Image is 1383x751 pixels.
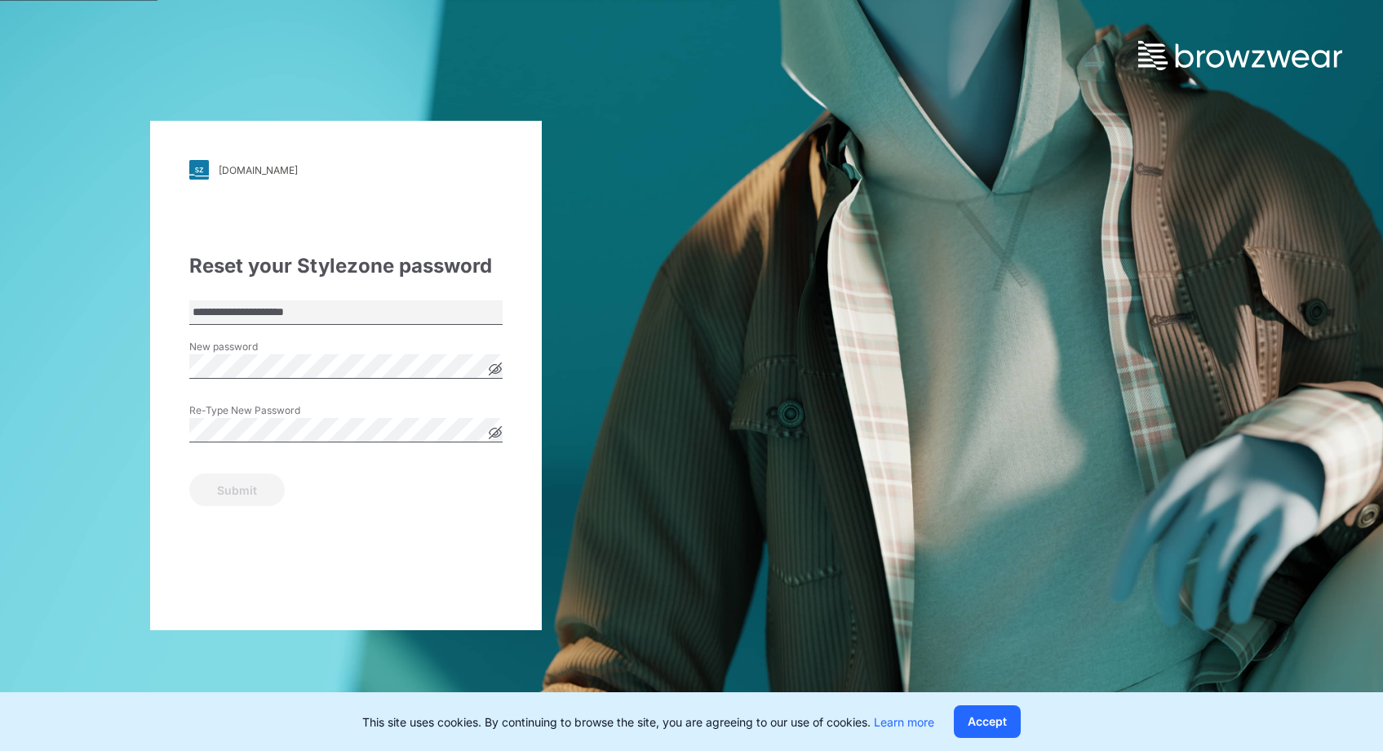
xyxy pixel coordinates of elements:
[189,403,304,418] label: Re-Type New Password
[219,164,298,176] div: [DOMAIN_NAME]
[362,713,934,731] p: This site uses cookies. By continuing to browse the site, you are agreeing to our use of cookies.
[1138,41,1342,70] img: browzwear-logo.73288ffb.svg
[189,251,503,281] div: Reset your Stylezone password
[189,340,304,354] label: New password
[189,160,503,180] a: [DOMAIN_NAME]
[189,160,209,180] img: svg+xml;base64,PHN2ZyB3aWR0aD0iMjgiIGhlaWdodD0iMjgiIHZpZXdCb3g9IjAgMCAyOCAyOCIgZmlsbD0ibm9uZSIgeG...
[874,715,934,729] a: Learn more
[954,705,1021,738] button: Accept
